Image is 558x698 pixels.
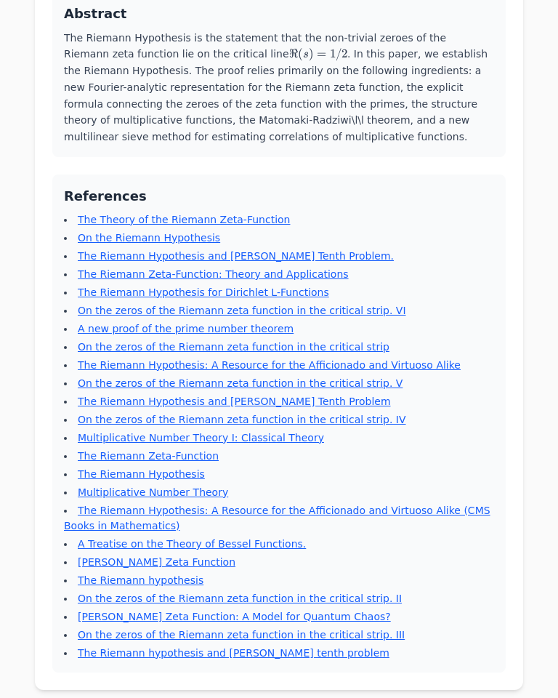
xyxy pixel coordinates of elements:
[78,468,205,480] a: The Riemann Hypothesis
[317,47,326,61] span: =
[78,611,391,622] a: [PERSON_NAME] Zeta Function: A Model for Quantum Chaos?
[64,505,490,531] a: The Riemann Hypothesis: A Resource for the Afficionado and Virtuoso Alike (CMS Books in Mathematics)
[289,47,298,61] span: ℜ
[64,186,494,206] h3: References
[78,414,406,425] a: On the zeros of the Riemann zeta function in the critical strip. IV
[78,396,391,407] a: The Riemann Hypothesis and [PERSON_NAME] Tenth Problem
[78,232,220,244] a: On the Riemann Hypothesis
[309,47,314,61] span: )
[78,305,406,316] a: On the zeros of the Riemann zeta function in the critical strip. VI
[64,4,494,24] h3: Abstract
[78,377,403,389] a: On the zeros of the Riemann zeta function in the critical strip. V
[78,574,203,586] a: The Riemann hypothesis
[78,593,402,604] a: On the zeros of the Riemann zeta function in the critical strip. II
[78,432,324,444] a: Multiplicative Number Theory I: Classical Theory
[78,538,306,550] a: A Treatise on the Theory of Bessel Functions.
[78,556,235,568] a: [PERSON_NAME] Zeta Function
[78,250,394,262] a: The Riemann Hypothesis and [PERSON_NAME] Tenth Problem.
[78,486,228,498] a: Multiplicative Number Theory
[78,359,461,371] a: The Riemann Hypothesis: A Resource for the Afficionado and Virtuoso Alike
[78,286,329,298] a: The Riemann Hypothesis for Dirichlet L-Functions
[78,268,349,280] a: The Riemann Zeta-Function: Theory and Applications
[330,47,347,61] span: 1/2
[64,30,494,145] p: The Riemann Hypothesis is the statement that the non-trivial zeroes of the Riemann zeta function ...
[78,341,389,353] a: On the zeros of the Riemann zeta function in the critical strip
[78,323,294,334] a: A new proof of the prime number theorem
[78,647,389,659] a: The Riemann hypothesis and [PERSON_NAME] tenth problem
[78,629,405,641] a: On the zeros of the Riemann zeta function in the critical strip. III
[303,49,309,60] span: s
[298,47,303,61] span: (
[78,450,219,462] a: The Riemann Zeta-Function
[78,214,290,225] a: The Theory of the Riemann Zeta-Function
